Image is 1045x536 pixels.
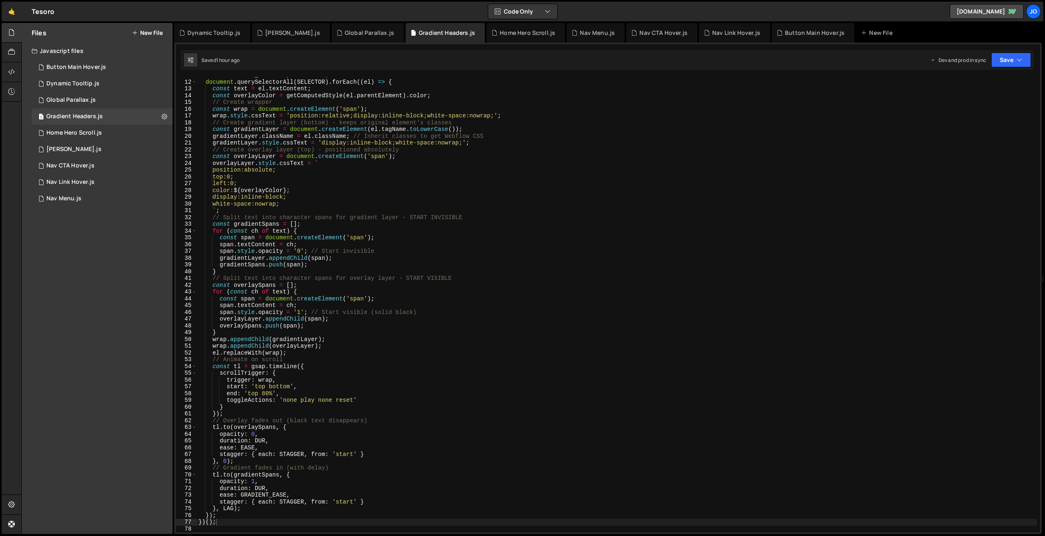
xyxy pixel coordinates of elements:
div: 57 [176,383,197,390]
div: Nav Menu.js [580,29,615,37]
div: 30 [176,201,197,208]
div: 71 [176,478,197,485]
div: 16 [176,106,197,113]
div: 18 [176,119,197,126]
div: Javascript files [22,43,173,59]
div: 69 [176,465,197,472]
div: 55 [176,370,197,377]
div: 43 [176,289,197,295]
div: 42 [176,282,197,289]
div: 64 [176,431,197,438]
div: 48 [176,323,197,330]
button: Save [991,53,1031,67]
div: 44 [176,295,197,302]
div: 26 [176,174,197,181]
div: 17308/48392.js [32,141,173,158]
div: 19 [176,126,197,133]
div: 61 [176,410,197,417]
div: 14 [176,92,197,99]
span: 1 [39,114,44,121]
div: 66 [176,444,197,451]
div: 75 [176,505,197,512]
button: New File [132,30,163,36]
div: 37 [176,248,197,255]
a: 🤙 [2,2,22,21]
div: 1 hour ago [216,57,240,64]
div: 17308/48422.js [32,76,173,92]
div: 17308/48184.js [32,190,173,207]
div: 68 [176,458,197,465]
div: 74 [176,499,197,506]
div: Saved [201,57,240,64]
div: 45 [176,302,197,309]
div: Gradient Headers.js [46,113,103,120]
div: 70 [176,472,197,479]
div: Button Main Hover.js [785,29,844,37]
div: 47 [176,316,197,323]
div: 40 [176,268,197,275]
div: 41 [176,275,197,282]
div: 17308/48089.js [32,59,173,76]
div: 51 [176,343,197,350]
div: 31 [176,207,197,214]
div: 33 [176,221,197,228]
div: 59 [176,397,197,404]
div: 52 [176,350,197,357]
div: 23 [176,153,197,160]
div: Dev and prod in sync [930,57,986,64]
div: 38 [176,255,197,262]
div: Tesoro [32,7,54,16]
div: 15 [176,99,197,106]
div: 56 [176,377,197,384]
div: 17308/48388.js [32,92,173,108]
div: Global Parallax.js [46,96,96,104]
div: 63 [176,424,197,431]
div: Gradient Headers.js [419,29,475,37]
div: 20 [176,133,197,140]
a: [DOMAIN_NAME] [950,4,1024,19]
div: Nav CTA Hover.js [46,162,95,170]
div: 46 [176,309,197,316]
div: 29 [176,194,197,201]
div: 27 [176,180,197,187]
div: 76 [176,512,197,519]
div: 17308/48125.js [32,158,173,174]
div: Dynamic Tooltip.js [46,80,99,87]
div: 17308/48103.js [32,174,173,190]
div: 22 [176,147,197,153]
div: 73 [176,492,197,499]
div: 77 [176,519,197,526]
div: Home Hero Scroll.js [46,129,102,137]
div: 60 [176,404,197,411]
div: Nav Link Hover.js [712,29,760,37]
div: 53 [176,356,197,363]
div: 17308/48212.js [32,125,173,141]
div: 62 [176,417,197,424]
div: 25 [176,167,197,174]
div: Dynamic Tooltip.js [187,29,240,37]
div: Nav Menu.js [46,195,81,202]
div: 35 [176,234,197,241]
div: 24 [176,160,197,167]
div: 49 [176,329,197,336]
div: 50 [176,336,197,343]
div: 12 [176,79,197,86]
div: [PERSON_NAME].js [46,146,102,153]
div: Nav Link Hover.js [46,179,95,186]
div: [PERSON_NAME].js [265,29,320,37]
div: 17 [176,112,197,119]
a: Jo [1026,4,1041,19]
div: 65 [176,438,197,444]
div: New File [861,29,895,37]
h2: Files [32,28,46,37]
div: 28 [176,187,197,194]
div: Global Parallax.js [345,29,394,37]
div: 13 [176,85,197,92]
div: 54 [176,363,197,370]
div: 32 [176,214,197,221]
div: 72 [176,485,197,492]
div: 21 [176,140,197,147]
div: 78 [176,526,197,533]
div: Nav CTA Hover.js [639,29,687,37]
